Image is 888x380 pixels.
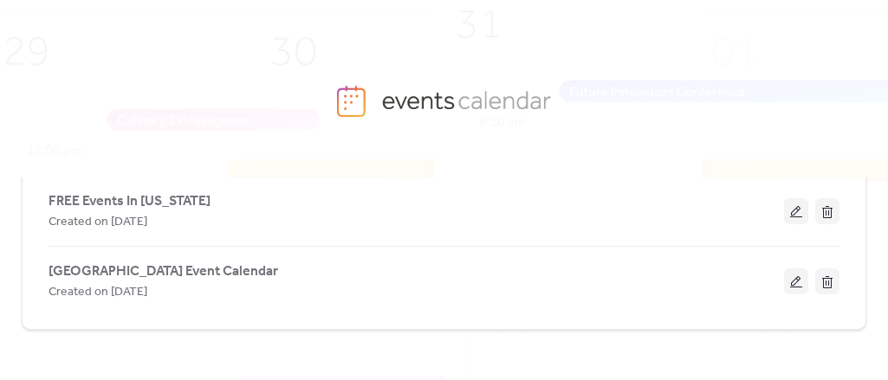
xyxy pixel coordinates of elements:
span: Created on [DATE] [49,212,147,233]
span: FREE Events In [US_STATE] [49,191,211,212]
a: [GEOGRAPHIC_DATA] Event Calendar [49,267,278,276]
a: FREE Events In [US_STATE] [49,196,211,206]
span: Created on [DATE] [49,282,147,303]
span: [GEOGRAPHIC_DATA] Event Calendar [49,261,278,282]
